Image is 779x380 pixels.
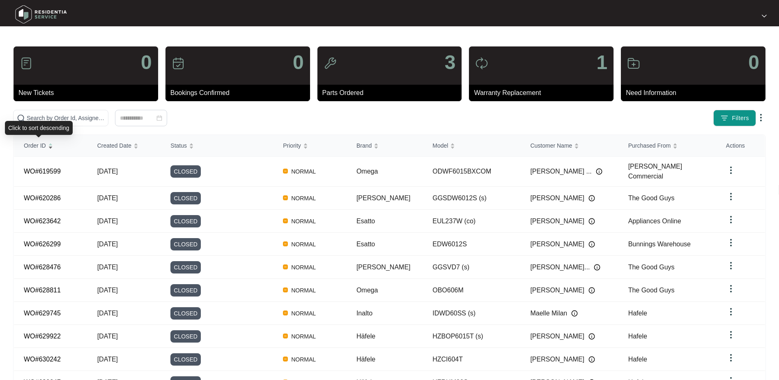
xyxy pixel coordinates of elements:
th: Purchased From [618,135,716,157]
span: NORMAL [288,262,319,272]
span: The Good Guys [628,195,675,202]
td: HZCI604T [423,348,520,371]
td: GGSVD7 (s) [423,256,520,279]
p: Need Information [626,88,765,98]
span: Customer Name [530,141,572,150]
th: Created Date [87,135,161,157]
a: WO#623642 [24,218,61,225]
div: Click to sort descending [5,121,73,135]
span: NORMAL [288,331,319,341]
th: Status [161,135,273,157]
img: Vercel Logo [283,241,288,246]
p: Warranty Replacement [474,88,614,98]
span: [PERSON_NAME] [530,331,584,341]
span: NORMAL [288,355,319,364]
a: WO#619599 [24,168,61,175]
span: [PERSON_NAME] [530,239,584,249]
span: Esatto [356,218,375,225]
span: Filters [732,114,749,123]
td: GGSDW6012S (s) [423,187,520,210]
span: Häfele [356,356,375,363]
span: NORMAL [288,167,319,176]
span: CLOSED [170,307,201,320]
img: Info icon [588,241,595,248]
span: CLOSED [170,215,201,227]
span: CLOSED [170,165,201,178]
span: Status [170,141,187,150]
img: icon [20,57,33,70]
img: icon [324,57,337,70]
p: Bookings Confirmed [170,88,310,98]
span: [DATE] [97,264,118,271]
span: Esatto [356,241,375,248]
span: NORMAL [288,285,319,295]
span: CLOSED [170,261,201,273]
img: Info icon [588,218,595,225]
img: Info icon [588,287,595,294]
p: Parts Ordered [322,88,462,98]
span: CLOSED [170,330,201,343]
a: WO#628476 [24,264,61,271]
button: filter iconFilters [713,110,756,126]
span: [PERSON_NAME] ... [530,167,591,176]
a: WO#629922 [24,333,61,340]
span: NORMAL [288,216,319,226]
img: search-icon [17,114,25,122]
span: The Good Guys [628,264,675,271]
img: dropdown arrow [726,353,736,363]
img: filter icon [720,114,728,122]
img: Vercel Logo [283,287,288,292]
th: Actions [716,135,765,157]
img: icon [172,57,185,70]
input: Search by Order Id, Assignee Name, Customer Name, Brand and Model [27,114,105,123]
img: Info icon [588,195,595,202]
span: [DATE] [97,168,118,175]
img: Info icon [588,356,595,363]
img: Info icon [588,333,595,340]
span: [DATE] [97,333,118,340]
img: residentia service logo [12,2,70,27]
img: icon [627,57,640,70]
td: EDW6012S [423,233,520,256]
span: NORMAL [288,239,319,249]
img: Vercel Logo [283,334,288,338]
span: Created Date [97,141,131,150]
img: dropdown arrow [756,113,766,123]
span: Purchased From [628,141,671,150]
span: Omega [356,287,378,294]
img: dropdown arrow [762,14,767,18]
td: OBO606M [423,279,520,302]
span: Hafele [628,356,647,363]
span: CLOSED [170,353,201,366]
span: [PERSON_NAME] [530,193,584,203]
img: Vercel Logo [283,169,288,174]
span: Hafele [628,333,647,340]
span: Order ID [24,141,46,150]
span: [PERSON_NAME] Commercial [628,163,682,180]
img: icon [475,57,488,70]
span: CLOSED [170,238,201,250]
th: Customer Name [520,135,618,157]
img: dropdown arrow [726,192,736,202]
p: 0 [293,53,304,72]
img: dropdown arrow [726,284,736,294]
span: Model [432,141,448,150]
span: NORMAL [288,193,319,203]
span: [PERSON_NAME] [530,216,584,226]
th: Model [423,135,520,157]
th: Priority [273,135,347,157]
img: dropdown arrow [726,307,736,317]
img: dropdown arrow [726,165,736,175]
span: CLOSED [170,284,201,297]
p: New Tickets [18,88,158,98]
p: 0 [141,53,152,72]
span: Omega [356,168,378,175]
span: [PERSON_NAME] [356,264,411,271]
th: Brand [347,135,423,157]
span: [PERSON_NAME] [356,195,411,202]
span: [DATE] [97,241,118,248]
a: WO#630242 [24,356,61,363]
span: [PERSON_NAME] [530,355,584,364]
td: EUL237W (co) [423,210,520,233]
img: Vercel Logo [283,264,288,269]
